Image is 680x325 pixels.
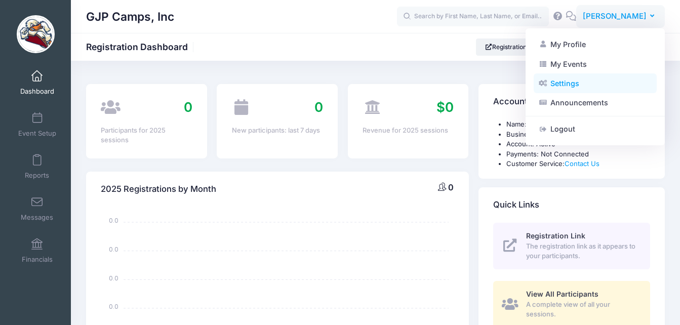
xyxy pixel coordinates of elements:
[13,149,61,184] a: Reports
[506,130,650,140] li: Business: GJP Camps, Inc
[363,126,454,136] div: Revenue for 2025 sessions
[526,241,638,261] span: The registration link as it appears to your participants.
[109,302,118,311] tspan: 0.0
[13,233,61,268] a: Financials
[109,245,118,254] tspan: 0.0
[534,35,657,54] a: My Profile
[476,38,549,56] a: Registration Link
[565,159,599,168] a: Contact Us
[506,139,650,149] li: Account: Active
[13,107,61,142] a: Event Setup
[13,191,61,226] a: Messages
[86,5,174,28] h1: GJP Camps, Inc
[101,175,216,204] h4: 2025 Registrations by Month
[534,54,657,73] a: My Events
[583,11,647,22] span: [PERSON_NAME]
[109,216,118,225] tspan: 0.0
[436,99,454,115] span: $0
[109,273,118,282] tspan: 0.0
[25,171,49,180] span: Reports
[493,88,576,116] h4: Account Information
[506,159,650,169] li: Customer Service:
[534,119,657,139] a: Logout
[493,190,539,219] h4: Quick Links
[184,99,192,115] span: 0
[101,126,192,145] div: Participants for 2025 sessions
[232,126,323,136] div: New participants: last 7 days
[526,231,585,240] span: Registration Link
[526,290,598,298] span: View All Participants
[534,74,657,93] a: Settings
[576,5,665,28] button: [PERSON_NAME]
[86,42,196,52] h1: Registration Dashboard
[526,300,638,319] span: A complete view of all your sessions.
[534,93,657,112] a: Announcements
[20,87,54,96] span: Dashboard
[13,65,61,100] a: Dashboard
[17,15,55,53] img: GJP Camps, Inc
[18,129,56,138] span: Event Setup
[448,182,454,192] span: 0
[314,99,323,115] span: 0
[506,119,650,130] li: Name: [PERSON_NAME]
[397,7,549,27] input: Search by First Name, Last Name, or Email...
[21,213,53,222] span: Messages
[493,223,650,269] a: Registration Link The registration link as it appears to your participants.
[22,255,53,264] span: Financials
[506,149,650,159] li: Payments: Not Connected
